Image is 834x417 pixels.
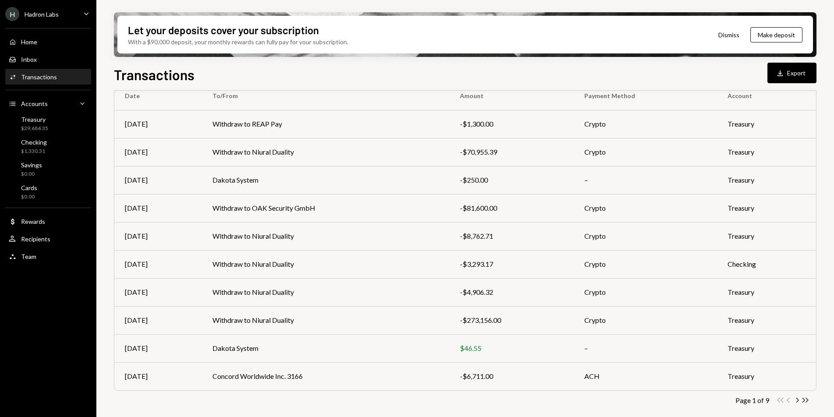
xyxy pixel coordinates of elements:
[114,82,202,110] th: Date
[460,315,563,325] div: -$273,156.00
[460,119,563,129] div: -$1,300.00
[5,69,91,85] a: Transactions
[750,27,802,42] button: Make deposit
[202,278,449,306] td: Withdraw to Niural Duality
[5,7,19,21] div: H
[114,66,194,83] h1: Transactions
[21,125,48,132] div: $29,684.35
[21,56,37,63] div: Inbox
[202,222,449,250] td: Withdraw to Niural Duality
[460,203,563,213] div: -$81,600.00
[125,203,191,213] div: [DATE]
[717,82,816,110] th: Account
[717,250,816,278] td: Checking
[202,250,449,278] td: Withdraw to Niural Duality
[125,259,191,269] div: [DATE]
[5,248,91,264] a: Team
[5,51,91,67] a: Inbox
[574,334,717,362] td: –
[5,159,91,180] a: Savings$0.00
[460,371,563,382] div: -$6,711.00
[21,38,37,46] div: Home
[717,334,816,362] td: Treasury
[125,175,191,185] div: [DATE]
[202,166,449,194] td: Dakota System
[717,166,816,194] td: Treasury
[21,73,57,81] div: Transactions
[21,138,47,146] div: Checking
[5,95,91,111] a: Accounts
[128,23,319,37] div: Let your deposits cover your subscription
[21,161,42,169] div: Savings
[460,147,563,157] div: -$70,955.39
[574,278,717,306] td: Crypto
[460,259,563,269] div: -$3,293.17
[21,100,48,107] div: Accounts
[449,82,574,110] th: Amount
[717,138,816,166] td: Treasury
[202,110,449,138] td: Withdraw to REAP Pay
[125,371,191,382] div: [DATE]
[25,11,59,18] div: Hadron Labs
[125,119,191,129] div: [DATE]
[125,315,191,325] div: [DATE]
[21,193,37,201] div: $0.00
[202,138,449,166] td: Withdraw to Niural Duality
[125,343,191,353] div: [DATE]
[5,181,91,202] a: Cards$0.00
[717,362,816,390] td: Treasury
[21,170,42,178] div: $0.00
[5,34,91,49] a: Home
[5,136,91,157] a: Checking$1,330.31
[574,166,717,194] td: –
[128,37,348,46] div: With a $90,000 deposit, your monthly rewards can fully pay for your subscription.
[574,194,717,222] td: Crypto
[202,194,449,222] td: Withdraw to OAK Security GmbH
[125,231,191,241] div: [DATE]
[21,218,45,225] div: Rewards
[21,184,37,191] div: Cards
[717,110,816,138] td: Treasury
[574,250,717,278] td: Crypto
[21,116,48,123] div: Treasury
[574,110,717,138] td: Crypto
[574,222,717,250] td: Crypto
[202,362,449,390] td: Concord Worldwide Inc. 3166
[202,334,449,362] td: Dakota System
[202,306,449,334] td: Withdraw to Niural Duality
[460,343,563,353] div: $46.55
[125,287,191,297] div: [DATE]
[735,396,769,404] div: Page 1 of 9
[125,147,191,157] div: [DATE]
[5,213,91,229] a: Rewards
[460,231,563,241] div: -$8,762.71
[717,278,816,306] td: Treasury
[717,222,816,250] td: Treasury
[574,306,717,334] td: Crypto
[21,235,50,243] div: Recipients
[21,148,47,155] div: $1,330.31
[202,82,449,110] th: To/From
[717,194,816,222] td: Treasury
[21,253,36,260] div: Team
[717,306,816,334] td: Treasury
[767,63,816,83] button: Export
[574,362,717,390] td: ACH
[707,25,750,45] button: Dismiss
[574,138,717,166] td: Crypto
[574,82,717,110] th: Payment Method
[460,175,563,185] div: -$250.00
[460,287,563,297] div: -$4,906.32
[5,113,91,134] a: Treasury$29,684.35
[5,231,91,247] a: Recipients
